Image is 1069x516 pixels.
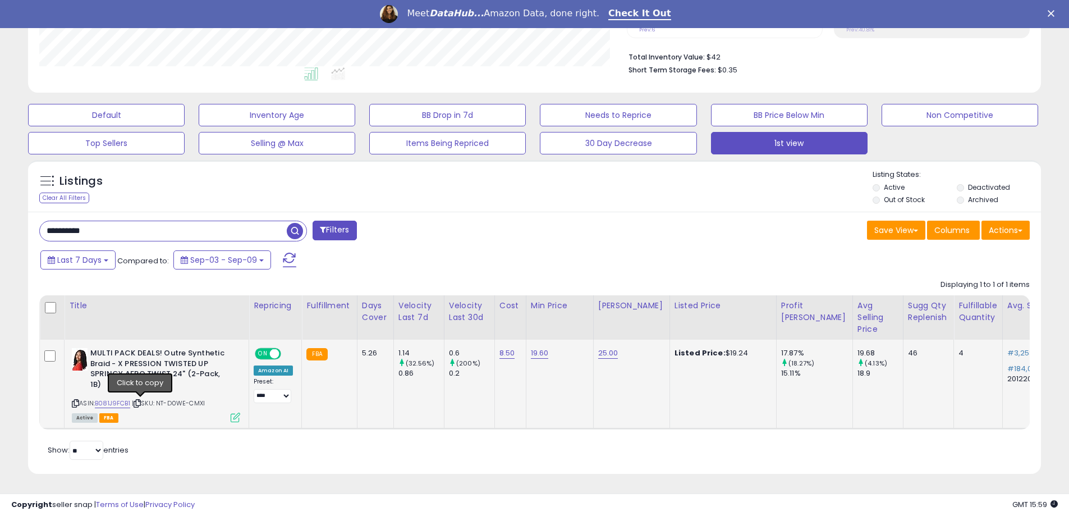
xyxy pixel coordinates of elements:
div: 0.6 [449,348,494,358]
div: Close [1048,10,1059,17]
button: BB Drop in 7d [369,104,526,126]
div: Profit [PERSON_NAME] [781,300,848,323]
div: 18.9 [857,368,903,378]
img: 41mx+0+ZwaL._SL40_.jpg [72,348,88,371]
button: Selling @ Max [199,132,355,154]
button: Inventory Age [199,104,355,126]
div: Meet Amazon Data, done right. [407,8,599,19]
button: Save View [867,221,925,240]
div: Velocity Last 7d [398,300,439,323]
div: ASIN: [72,348,240,421]
label: Active [884,182,905,192]
div: Preset: [254,378,293,403]
small: (32.56%) [406,359,434,368]
div: 1.14 [398,348,444,358]
div: 17.87% [781,348,852,358]
div: seller snap | | [11,500,195,510]
div: 0.86 [398,368,444,378]
button: Actions [981,221,1030,240]
span: OFF [279,349,297,359]
span: Compared to: [117,255,169,266]
span: Last 7 Days [57,254,102,266]
div: Fulfillment [306,300,352,312]
b: Short Term Storage Fees: [628,65,716,75]
div: [PERSON_NAME] [598,300,665,312]
li: $42 [628,49,1021,63]
span: ON [256,349,270,359]
button: Columns [927,221,980,240]
small: Prev: 40.81% [846,26,874,33]
button: Top Sellers [28,132,185,154]
div: Listed Price [675,300,772,312]
button: Items Being Repriced [369,132,526,154]
small: (4.13%) [865,359,887,368]
div: 0.2 [449,368,494,378]
button: Sep-03 - Sep-09 [173,250,271,270]
span: 2025-09-17 15:59 GMT [1012,499,1058,510]
th: Please note that this number is a calculation based on your required days of coverage and your ve... [903,295,954,340]
button: Non Competitive [882,104,1038,126]
small: (18.27%) [788,359,814,368]
div: 19.68 [857,348,903,358]
div: Velocity Last 30d [449,300,490,323]
div: Displaying 1 to 1 of 1 items [940,280,1030,290]
span: Columns [934,225,970,236]
span: #184,084 [1007,363,1042,374]
span: Show: entries [48,445,129,455]
button: Needs to Reprice [540,104,696,126]
p: Listing States: [873,170,1041,180]
div: Avg Selling Price [857,300,898,335]
div: Amazon AI [254,366,293,376]
div: Cost [499,300,521,312]
a: Terms of Use [96,499,144,510]
button: 30 Day Decrease [540,132,696,154]
a: B081J9FCB1 [95,399,130,408]
div: Title [69,300,244,312]
small: (200%) [456,359,480,368]
div: Repricing [254,300,297,312]
span: #3,258 [1007,348,1034,358]
div: $19.24 [675,348,768,358]
a: Privacy Policy [145,499,195,510]
strong: Copyright [11,499,52,510]
div: Clear All Filters [39,193,89,203]
button: Last 7 Days [40,250,116,270]
small: FBA [306,348,327,360]
span: FBA [99,413,118,423]
a: 25.00 [598,348,618,359]
label: Deactivated [968,182,1010,192]
button: 1st view [711,132,868,154]
div: 5.26 [362,348,385,358]
span: All listings currently available for purchase on Amazon [72,413,98,423]
button: Default [28,104,185,126]
span: $0.35 [718,65,737,75]
a: 19.60 [531,348,549,359]
label: Archived [968,195,998,204]
small: Prev: 6 [639,26,655,33]
div: 15.11% [781,368,852,378]
button: BB Price Below Min [711,104,868,126]
span: | SKU: NT-D0WE-CMXI [132,399,205,408]
b: Total Inventory Value: [628,52,705,62]
div: Sugg Qty Replenish [908,300,949,323]
b: Listed Price: [675,348,726,358]
b: MULTI PACK DEALS! Outre Synthetic Braid - X PRESSION TWISTED UP SPRINGY AFRO TWIST 24" (2-Pack, 1B) [90,348,227,392]
div: Min Price [531,300,589,312]
h5: Listings [59,173,103,189]
img: Profile image for Georgie [380,5,398,23]
div: 4 [958,348,993,358]
div: Days Cover [362,300,389,323]
a: 8.50 [499,348,515,359]
span: Sep-03 - Sep-09 [190,254,257,266]
a: Check It Out [608,8,671,20]
button: Filters [313,221,356,240]
div: 46 [908,348,946,358]
div: Fulfillable Quantity [958,300,997,323]
label: Out of Stock [884,195,925,204]
i: DataHub... [429,8,484,19]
